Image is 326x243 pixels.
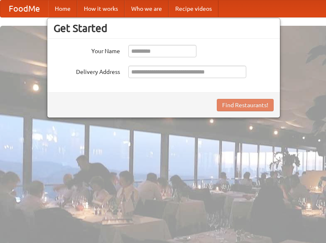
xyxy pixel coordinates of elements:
[169,0,218,17] a: Recipe videos
[77,0,125,17] a: How it works
[54,66,120,76] label: Delivery Address
[54,45,120,55] label: Your Name
[217,99,274,111] button: Find Restaurants!
[0,0,48,17] a: FoodMe
[125,0,169,17] a: Who we are
[48,0,77,17] a: Home
[54,22,274,34] h3: Get Started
